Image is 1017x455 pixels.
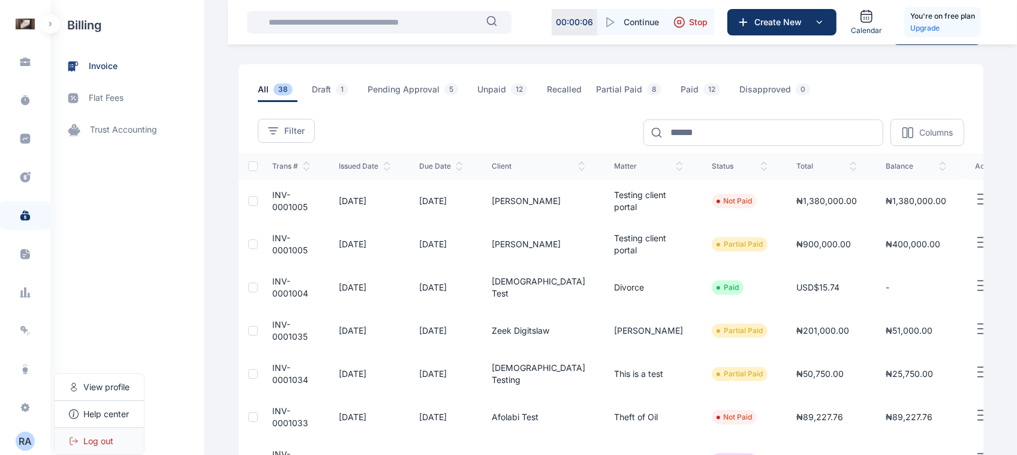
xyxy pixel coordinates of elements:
span: Disapproved [739,83,815,102]
span: Calendar [851,26,882,35]
td: [PERSON_NAME] [477,223,600,266]
span: Paid [681,83,725,102]
p: Columns [919,127,953,139]
a: Upgrade [910,22,975,34]
span: Pending Approval [368,83,463,102]
span: Due Date [419,161,463,171]
td: [DEMOGRAPHIC_DATA] Test [477,266,600,309]
button: RA [16,432,35,451]
a: INV-0001004 [272,276,308,298]
a: INV-0001034 [272,363,308,385]
a: Recalled [547,83,596,102]
td: [DATE] [324,396,405,439]
a: All38 [258,83,312,102]
span: Recalled [547,83,582,102]
button: Create New [727,9,837,35]
button: Stop [666,9,715,35]
span: 38 [273,83,293,95]
td: Theft of Oil [600,396,697,439]
span: ₦89,227.76 [796,412,843,422]
span: invoice [89,60,118,73]
span: 12 [511,83,528,95]
span: trust accounting [90,124,157,136]
td: [DATE] [405,352,477,396]
span: Draft [312,83,353,102]
div: R A [16,434,35,448]
td: [PERSON_NAME] [600,309,697,352]
span: ₦1,380,000.00 [796,196,857,206]
span: ₦25,750.00 [886,369,933,379]
span: Continue [624,16,659,28]
span: Partial Paid [596,83,666,102]
span: Unpaid [477,83,532,102]
span: Trans # [272,161,310,171]
span: - [886,282,889,292]
li: Partial Paid [717,240,763,249]
li: Partial Paid [717,369,763,379]
td: [DATE] [405,179,477,223]
span: 5 [444,83,458,95]
p: 00 : 00 : 06 [556,16,593,28]
span: 12 [703,83,720,95]
td: [PERSON_NAME] [477,179,600,223]
span: total [796,161,857,171]
td: [DATE] [405,396,477,439]
span: ₦400,000.00 [886,239,940,249]
a: Disapproved0 [739,83,829,102]
td: Zeek Digitslaw [477,309,600,352]
span: ₦89,227.76 [886,412,932,422]
a: INV-0001005 [272,190,308,212]
a: INV-0001005 [272,233,308,255]
a: INV-0001035 [272,319,308,342]
button: Continue [597,9,666,35]
td: [DATE] [324,352,405,396]
td: [DATE] [324,223,405,266]
span: client [492,161,585,171]
td: [DATE] [405,309,477,352]
td: Testing client portal [600,223,697,266]
a: Draft1 [312,83,368,102]
td: [DATE] [324,266,405,309]
span: action [975,161,1009,171]
li: Not Paid [717,412,752,422]
a: INV-0001033 [272,406,308,428]
a: Calendar [846,4,887,40]
span: 1 [336,83,348,95]
span: ₦1,380,000.00 [886,196,946,206]
li: Partial Paid [717,326,763,336]
span: USD$15.74 [796,282,840,292]
a: Partial Paid8 [596,83,681,102]
h5: You're on free plan [910,10,975,22]
span: 8 [647,83,661,95]
a: Pending Approval5 [368,83,477,102]
span: Stop [689,16,708,28]
span: ₦50,750.00 [796,369,844,379]
a: Paid12 [681,83,739,102]
a: invoice [50,50,204,82]
span: 0 [796,83,810,95]
span: ₦201,000.00 [796,325,849,336]
a: trust accounting [50,114,204,146]
span: flat fees [89,92,124,104]
span: Create New [750,16,812,28]
span: ₦51,000.00 [886,325,932,336]
span: status [712,161,768,171]
span: Filter [284,125,305,137]
span: balance [886,161,946,171]
button: Filter [258,119,315,143]
span: All [258,83,297,102]
td: Divorce [600,266,697,309]
td: [DEMOGRAPHIC_DATA] Testing [477,352,600,396]
td: [DATE] [324,179,405,223]
a: Unpaid12 [477,83,547,102]
td: [DATE] [324,309,405,352]
li: Not Paid [717,196,752,206]
button: Columns [890,119,964,146]
span: ₦900,000.00 [796,239,851,249]
td: [DATE] [405,266,477,309]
